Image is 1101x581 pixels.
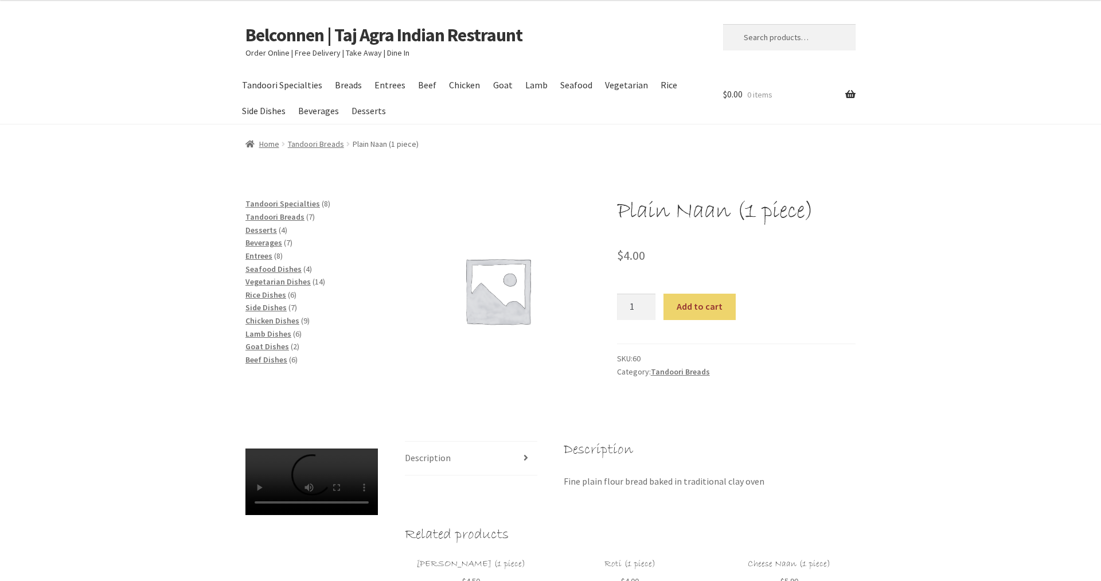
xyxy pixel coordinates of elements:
a: Tandoori Specialties [245,198,320,209]
span: SKU: [617,352,856,365]
span: Category: [617,365,856,379]
a: Tandoori Breads [245,212,304,222]
a: Seafood Dishes [245,264,302,274]
p: Order Online | Free Delivery | Take Away | Dine In [245,46,696,60]
input: Search products… [723,24,856,50]
span: 0 items [747,89,772,100]
span: 7 [286,237,290,248]
span: 6 [290,290,294,300]
a: Desserts [245,225,277,235]
nav: breadcrumbs [245,138,856,151]
a: Goat Dishes [245,341,289,352]
h2: Roti (1 piece) [564,559,696,570]
a: Lamb [520,72,553,98]
span: 14 [315,276,323,287]
span: 4 [281,225,285,235]
a: Home [245,139,279,149]
span: 8 [276,251,280,261]
a: Seafood [555,72,598,98]
a: $0.00 0 items [723,72,856,117]
span: 6 [291,354,295,365]
a: Beverages [245,237,282,248]
input: Product quantity [617,294,656,320]
span: 0.00 [723,88,743,100]
h1: Plain Naan (1 piece) [617,197,856,227]
a: Goat [487,72,518,98]
span: 2 [293,341,297,352]
p: Fine plain flour bread baked in traditional clay oven [564,474,856,489]
button: Add to cart [663,294,735,320]
h2: Related products [405,526,856,544]
span: 7 [291,302,295,313]
a: Tandoori Breads [288,139,344,149]
span: $ [723,88,727,100]
span: / [344,138,353,151]
span: 60 [633,353,641,364]
h2: Description [564,441,856,459]
a: Side Dishes [236,98,291,124]
a: Chicken [444,72,486,98]
a: Rice Dishes [245,290,286,300]
a: Lamb Dishes [245,329,291,339]
img: Awaiting product image [405,197,591,383]
span: 8 [324,198,328,209]
h2: [PERSON_NAME] (1 piece) [405,559,537,570]
span: 7 [309,212,313,222]
nav: Primary Navigation [245,72,696,124]
span: / [279,138,288,151]
a: Tandoori Specialties [236,72,327,98]
a: Side Dishes [245,302,287,313]
a: Vegetarian Dishes [245,276,311,287]
span: 4 [306,264,310,274]
a: Tandoori Breads [651,366,710,377]
a: Vegetarian [600,72,654,98]
bdi: 4.00 [617,247,645,263]
a: Breads [329,72,367,98]
h2: Cheese Naan (1 piece) [723,559,856,570]
a: Description [405,442,537,475]
a: Desserts [346,98,391,124]
a: Chicken Dishes [245,315,299,326]
a: Beef [413,72,442,98]
span: $ [617,247,623,263]
a: Entrees [369,72,411,98]
a: Beef Dishes [245,354,287,365]
a: Entrees [245,251,272,261]
span: 6 [295,329,299,339]
a: Rice [655,72,683,98]
a: Belconnen | Taj Agra Indian Restraunt [245,24,522,46]
a: Beverages [292,98,344,124]
span: 9 [303,315,307,326]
